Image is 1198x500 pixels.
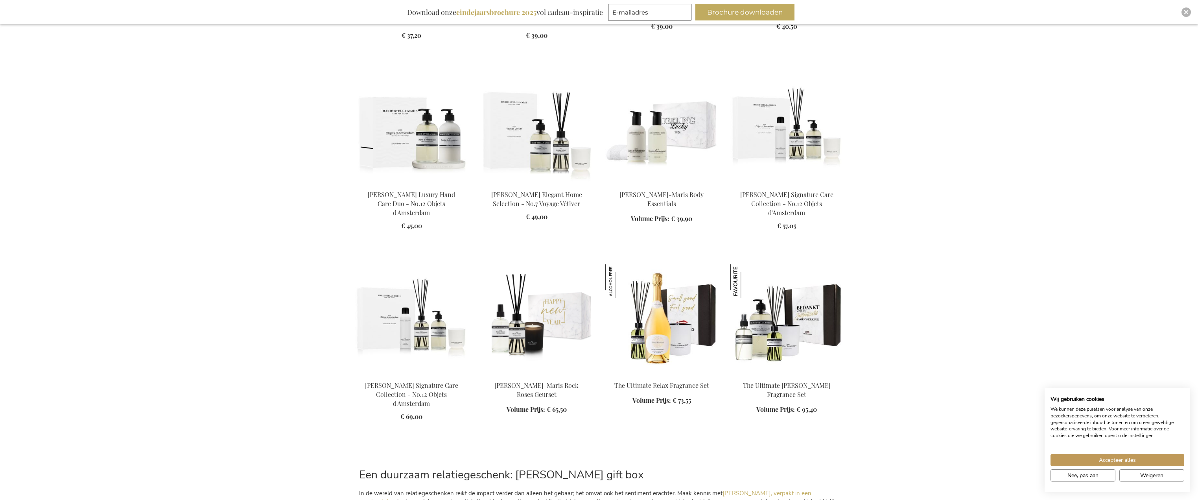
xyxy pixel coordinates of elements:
a: Volume Prijs: € 39,90 [631,214,692,223]
span: € 69,00 [400,412,422,421]
span: € 39,00 [651,22,673,30]
a: Marie-Stella-Maris Signature Care Collection - No.12 Objets d'Amsterdam [355,371,468,379]
button: Pas cookie voorkeuren aan [1051,469,1115,482]
div: Download onze vol cadeau-inspiratie [404,4,606,20]
span: Volume Prijs: [756,405,795,413]
h2: Wij gebruiken cookies [1051,396,1184,403]
a: The Marie-Stella-Maris Body Essentials [605,181,718,188]
span: € 37,20 [402,31,421,39]
a: The Ultimate [PERSON_NAME] Fragrance Set [743,381,831,399]
img: Marie-Stella-Maris Luxury Hand Care Duo - No.12 Objets d'Amsterdam [355,74,468,184]
span: € 40,50 [776,22,797,30]
img: Marie-Stella-Maris Rock Roses Fragrance Set [480,264,593,375]
button: Alle cookies weigeren [1119,469,1184,482]
img: The Marie-Stella-Maris Body Essentials [605,74,718,184]
a: The Ultimate Marie-Stella-Maris Fragrance Set The Ultimate Marie-Stella-Maris Fragrance Set [730,371,843,379]
span: Volume Prijs: [632,396,671,404]
a: The Ultimate Relax Fragrance Set [614,381,709,389]
img: Marie-Stella-Maris Elegant Home Selection - No.7 Voyage Vétiver [480,74,593,184]
span: € 39,90 [671,214,692,223]
span: Volume Prijs: [507,405,545,413]
img: Close [1184,10,1189,15]
a: [PERSON_NAME]-Maris Rock Roses Geurset [494,381,579,399]
img: The Ultimate Marie-Stella-Maris Fragrance Set [730,264,843,375]
span: € 39,00 [526,31,547,39]
img: The Ultimate Relax Fragrance Set [605,264,718,375]
span: Nee, pas aan [1067,471,1098,480]
input: E-mailadres [608,4,691,20]
a: [PERSON_NAME] Signature Care Collection - No.12 Objets d'Amsterdam [365,381,458,408]
span: Een duurzaam relatiegeschenk: [PERSON_NAME] gift box [359,467,644,482]
span: € 49,00 [526,212,547,221]
span: € 45,00 [401,221,422,230]
a: Marie-Stella-Maris Rock Roses Fragrance Set [480,371,593,379]
a: Marie-Stella-Maris Signature Care Collection - No.12 Objets d'Amsterdam [730,181,843,188]
a: Volume Prijs: € 73,55 [632,396,691,405]
button: Brochure downloaden [695,4,794,20]
a: Volume Prijs: € 65,50 [507,405,567,414]
span: Volume Prijs: [631,214,669,223]
a: The Ultimate Relax Fragrance Set The Ultimate Relax Fragrance Set [605,371,718,379]
a: Marie-Stella-Maris Elegant Home Selection - No.7 Voyage Vétiver [480,181,593,188]
span: € 57,05 [777,221,796,230]
a: [PERSON_NAME]-Maris Body Essentials [619,190,704,208]
span: € 65,50 [547,405,567,413]
form: marketing offers and promotions [608,4,694,23]
img: The Ultimate Marie-Stella-Maris Fragrance Set [730,264,764,298]
p: We kunnen deze plaatsen voor analyse van onze bezoekersgegevens, om onze website te verbeteren, g... [1051,406,1184,439]
a: [PERSON_NAME] Luxury Hand Care Duo - No.12 Objets d'Amsterdam [368,190,455,217]
a: [PERSON_NAME] Signature Care Collection - No.12 Objets d'Amsterdam [740,190,833,217]
span: € 95,40 [796,405,817,413]
span: Accepteer alles [1099,456,1136,464]
img: The Ultimate Relax Fragrance Set [605,264,639,298]
a: Marie-Stella-Maris Luxury Hand Care Duo - No.12 Objets d'Amsterdam [355,181,468,188]
b: eindejaarsbrochure 2025 [456,7,536,17]
img: Marie-Stella-Maris Signature Care Collection - No.12 Objets d'Amsterdam [730,74,843,184]
span: € 73,55 [673,396,691,404]
div: Close [1181,7,1191,17]
img: Marie-Stella-Maris Signature Care Collection - No.12 Objets d'Amsterdam [355,264,468,375]
a: [PERSON_NAME] Elegant Home Selection - No.7 Voyage Vétiver [491,190,582,208]
button: Accepteer alle cookies [1051,454,1184,466]
a: Volume Prijs: € 95,40 [756,405,817,414]
span: Weigeren [1140,471,1163,480]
